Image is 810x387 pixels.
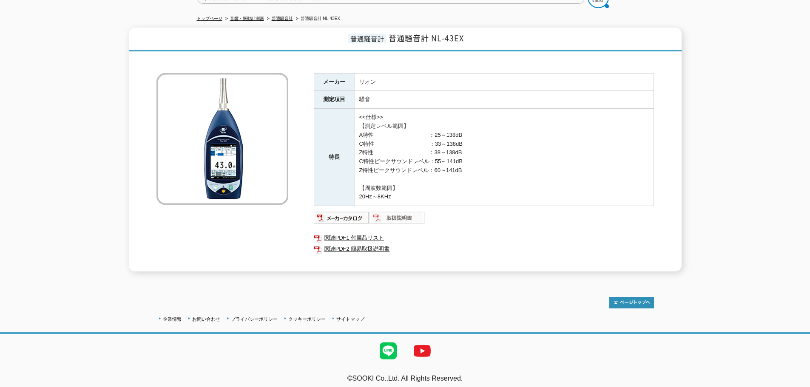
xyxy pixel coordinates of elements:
[163,316,182,322] a: 企業情報
[230,16,264,21] a: 音響・振動計測器
[197,16,222,21] a: トップページ
[348,34,387,43] span: 普通騒音計
[369,211,425,225] img: 取扱説明書
[314,211,369,225] img: メーカーカタログ
[314,217,369,223] a: メーカーカタログ
[288,316,326,322] a: クッキーポリシー
[156,73,288,205] img: 普通騒音計 NL-43EX
[314,109,355,206] th: 特長
[314,91,355,109] th: 測定項目
[336,316,364,322] a: サイトマップ
[371,334,405,368] img: LINE
[294,14,340,23] li: 普通騒音計 NL-43EX
[314,73,355,91] th: メーカー
[389,32,464,44] span: 普通騒音計 NL-43EX
[355,73,654,91] td: リオン
[314,243,654,254] a: 関連PDF2 簡易取扱説明書
[405,334,439,368] img: YouTube
[192,316,220,322] a: お問い合わせ
[314,232,654,243] a: 関連PDF1 付属品リスト
[355,109,654,206] td: <<仕様>> 【測定レベル範囲】 A特性 ：25～138dB C特性 ：33～138dB Z特性 ：38～138dB C特性ピークサウンドレベル：55～141dB Z特性ピークサウンドレベル：6...
[355,91,654,109] td: 騒音
[231,316,278,322] a: プライバシーポリシー
[609,297,654,308] img: トップページへ
[272,16,293,21] a: 普通騒音計
[369,217,425,223] a: 取扱説明書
